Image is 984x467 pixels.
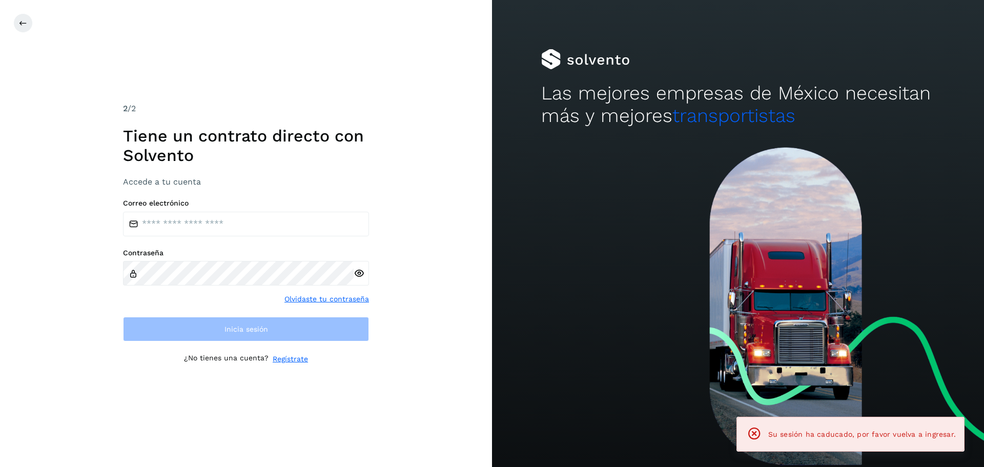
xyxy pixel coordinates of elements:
span: Su sesión ha caducado, por favor vuelva a ingresar. [768,430,956,438]
a: Olvidaste tu contraseña [284,294,369,304]
h3: Accede a tu cuenta [123,177,369,187]
p: ¿No tienes una cuenta? [184,354,269,364]
button: Inicia sesión [123,317,369,341]
h1: Tiene un contrato directo con Solvento [123,126,369,166]
span: transportistas [672,105,795,127]
span: 2 [123,104,128,113]
span: Inicia sesión [224,326,268,333]
label: Contraseña [123,249,369,257]
a: Regístrate [273,354,308,364]
label: Correo electrónico [123,199,369,208]
div: /2 [123,103,369,115]
h2: Las mejores empresas de México necesitan más y mejores [541,82,935,128]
